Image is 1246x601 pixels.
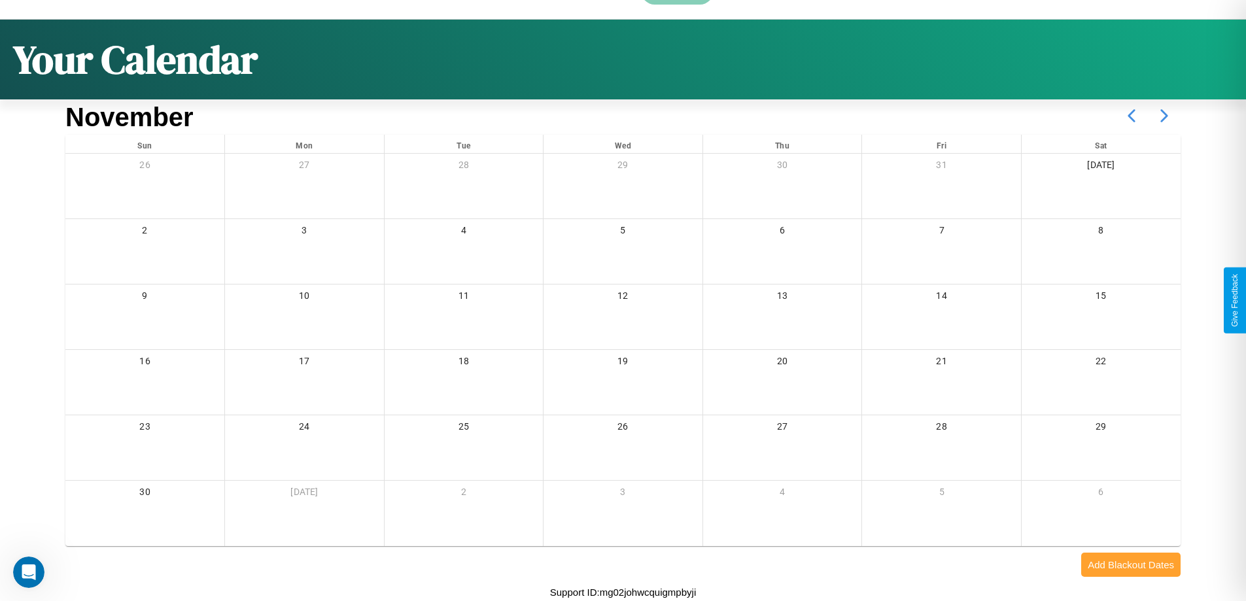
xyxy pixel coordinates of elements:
[1022,415,1181,442] div: 29
[225,481,384,507] div: [DATE]
[703,415,862,442] div: 27
[225,154,384,180] div: 27
[385,135,544,153] div: Tue
[385,154,544,180] div: 28
[862,284,1021,311] div: 14
[544,154,702,180] div: 29
[385,284,544,311] div: 11
[225,219,384,246] div: 3
[703,350,862,377] div: 20
[65,219,224,246] div: 2
[703,154,862,180] div: 30
[65,103,194,132] h2: November
[1022,284,1181,311] div: 15
[703,284,862,311] div: 13
[862,350,1021,377] div: 21
[1081,553,1181,577] button: Add Blackout Dates
[862,219,1021,246] div: 7
[385,481,544,507] div: 2
[1022,350,1181,377] div: 22
[385,350,544,377] div: 18
[225,284,384,311] div: 10
[703,135,862,153] div: Thu
[1022,219,1181,246] div: 8
[1022,154,1181,180] div: [DATE]
[65,284,224,311] div: 9
[13,33,258,86] h1: Your Calendar
[550,583,696,601] p: Support ID: mg02johwcquigmpbyji
[65,481,224,507] div: 30
[544,415,702,442] div: 26
[65,350,224,377] div: 16
[703,219,862,246] div: 6
[862,481,1021,507] div: 5
[385,415,544,442] div: 25
[544,284,702,311] div: 12
[544,135,702,153] div: Wed
[1022,481,1181,507] div: 6
[225,350,384,377] div: 17
[862,135,1021,153] div: Fri
[544,350,702,377] div: 19
[862,415,1021,442] div: 28
[1230,274,1239,327] div: Give Feedback
[225,415,384,442] div: 24
[385,219,544,246] div: 4
[225,135,384,153] div: Mon
[65,135,224,153] div: Sun
[65,415,224,442] div: 23
[703,481,862,507] div: 4
[13,557,44,588] iframe: Intercom live chat
[544,219,702,246] div: 5
[862,154,1021,180] div: 31
[1022,135,1181,153] div: Sat
[65,154,224,180] div: 26
[544,481,702,507] div: 3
